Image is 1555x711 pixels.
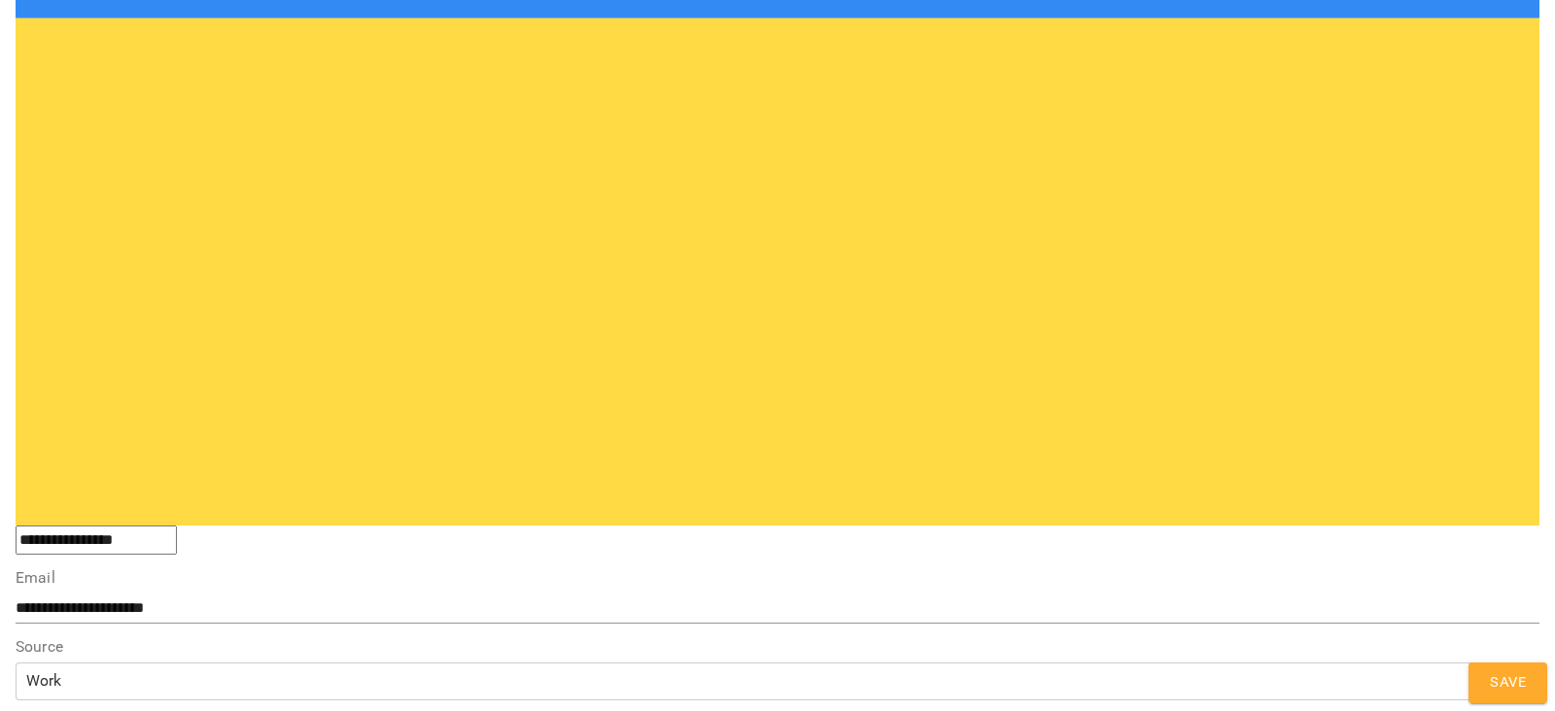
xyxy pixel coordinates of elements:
[1469,662,1547,703] button: Save
[16,570,1539,586] label: Email
[1490,670,1526,695] span: Save
[16,639,1539,655] label: Source
[26,669,62,693] div: Work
